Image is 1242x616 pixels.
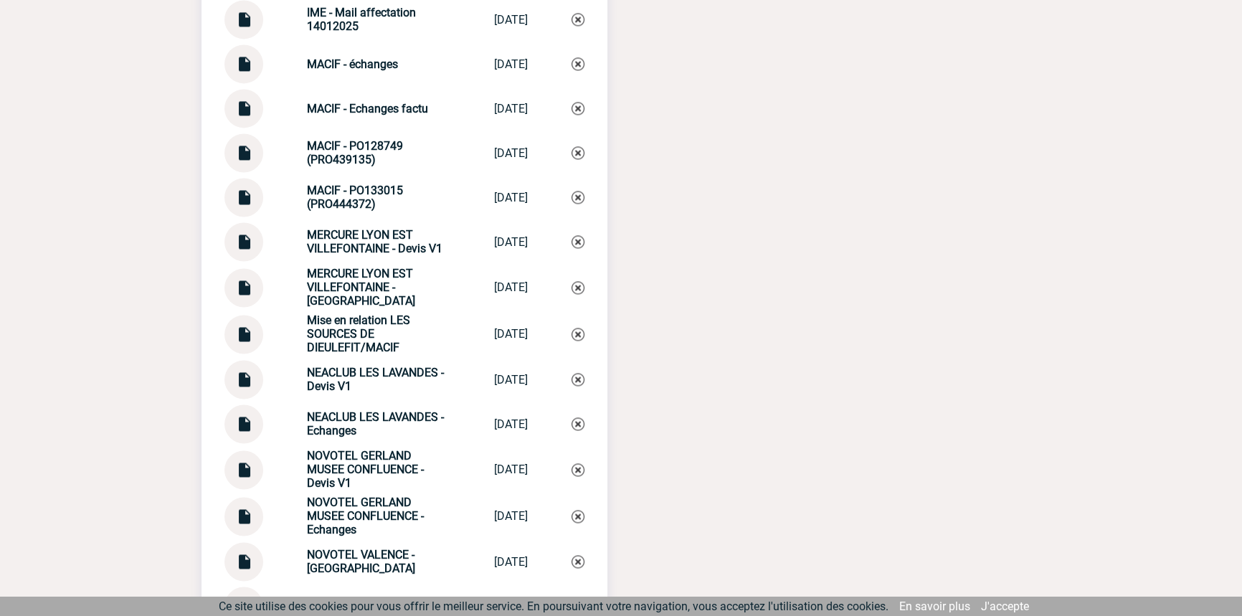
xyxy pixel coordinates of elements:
[494,373,528,387] div: [DATE]
[572,57,584,70] img: Supprimer
[494,57,528,71] div: [DATE]
[494,509,528,523] div: [DATE]
[307,410,444,437] strong: NEACLUB LES LAVANDES - Echanges
[307,313,410,354] strong: Mise en relation LES SOURCES DE DIEULEFIT/MACIF
[572,373,584,386] img: Supprimer
[494,235,528,249] div: [DATE]
[307,548,415,575] strong: NOVOTEL VALENCE - [GEOGRAPHIC_DATA]
[307,496,424,536] strong: NOVOTEL GERLAND MUSEE CONFLUENCE - Echanges
[307,366,444,393] strong: NEACLUB LES LAVANDES - Devis V1
[494,417,528,431] div: [DATE]
[307,449,424,490] strong: NOVOTEL GERLAND MUSEE CONFLUENCE - Devis V1
[572,417,584,430] img: Supprimer
[307,267,415,308] strong: MERCURE LYON EST VILLEFONTAINE - [GEOGRAPHIC_DATA]
[307,102,428,115] strong: MACIF - Echanges factu
[572,328,584,341] img: Supprimer
[307,139,403,166] strong: MACIF - PO128749 (PRO439135)
[494,191,528,204] div: [DATE]
[572,102,584,115] img: Supprimer
[307,228,442,255] strong: MERCURE LYON EST VILLEFONTAINE - Devis V1
[307,184,403,211] strong: MACIF - PO133015 (PRO444372)
[572,191,584,204] img: Supprimer
[572,146,584,159] img: Supprimer
[494,102,528,115] div: [DATE]
[572,463,584,476] img: Supprimer
[899,600,970,613] a: En savoir plus
[494,13,528,27] div: [DATE]
[572,13,584,26] img: Supprimer
[981,600,1029,613] a: J'accepte
[219,600,888,613] span: Ce site utilise des cookies pour vous offrir le meilleur service. En poursuivant votre navigation...
[494,555,528,569] div: [DATE]
[494,463,528,476] div: [DATE]
[494,327,528,341] div: [DATE]
[572,510,584,523] img: Supprimer
[494,146,528,160] div: [DATE]
[307,57,398,71] strong: MACIF - échanges
[494,280,528,294] div: [DATE]
[307,6,416,33] strong: IME - Mail affectation 14012025
[572,555,584,568] img: Supprimer
[572,235,584,248] img: Supprimer
[572,281,584,294] img: Supprimer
